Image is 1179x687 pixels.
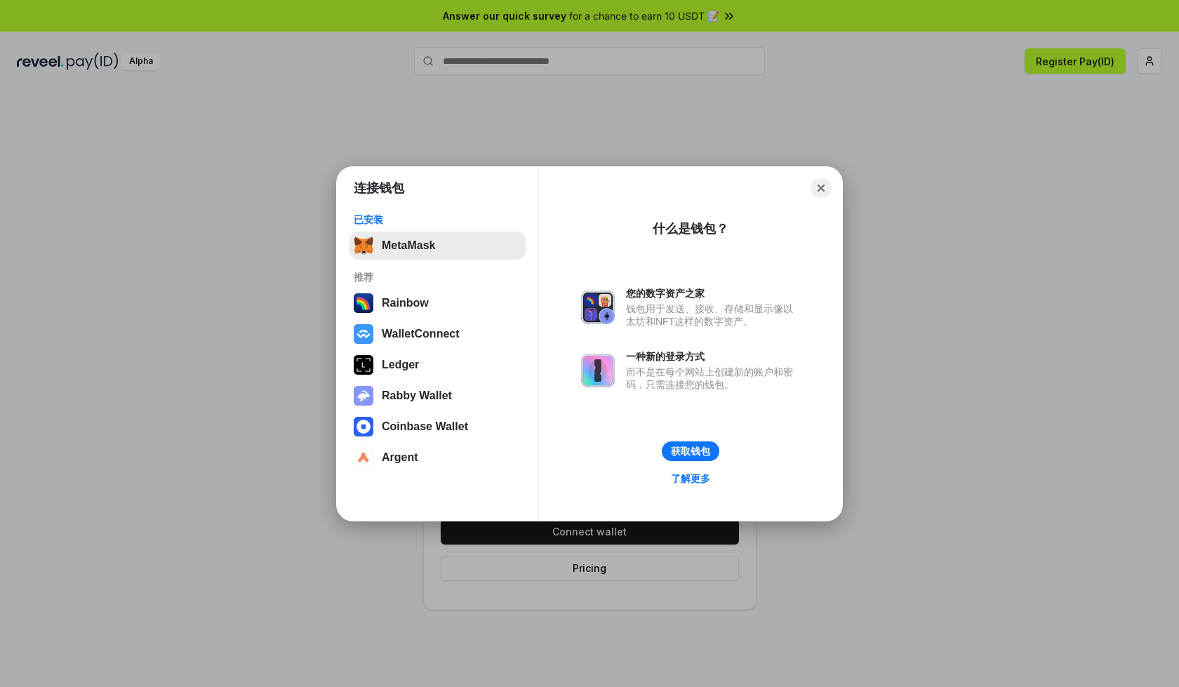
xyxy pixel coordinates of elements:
[382,389,452,402] div: Rabby Wallet
[626,302,800,328] div: 钱包用于发送、接收、存储和显示像以太坊和NFT这样的数字资产。
[354,386,373,406] img: svg+xml,%3Csvg%20xmlns%3D%22http%3A%2F%2Fwww.w3.org%2F2000%2Fsvg%22%20fill%3D%22none%22%20viewBox...
[626,350,800,363] div: 一种新的登录方式
[382,359,419,371] div: Ledger
[662,441,719,461] button: 获取钱包
[382,239,435,252] div: MetaMask
[581,291,615,324] img: svg+xml,%3Csvg%20xmlns%3D%22http%3A%2F%2Fwww.w3.org%2F2000%2Fsvg%22%20fill%3D%22none%22%20viewBox...
[671,472,710,485] div: 了解更多
[349,413,526,441] button: Coinbase Wallet
[354,324,373,344] img: svg+xml,%3Csvg%20width%3D%2228%22%20height%3D%2228%22%20viewBox%3D%220%200%2028%2028%22%20fill%3D...
[354,271,521,284] div: 推荐
[349,232,526,260] button: MetaMask
[382,451,418,464] div: Argent
[653,220,728,237] div: 什么是钱包？
[349,351,526,379] button: Ledger
[354,448,373,467] img: svg+xml,%3Csvg%20width%3D%2228%22%20height%3D%2228%22%20viewBox%3D%220%200%2028%2028%22%20fill%3D...
[354,355,373,375] img: svg+xml,%3Csvg%20xmlns%3D%22http%3A%2F%2Fwww.w3.org%2F2000%2Fsvg%22%20width%3D%2228%22%20height%3...
[626,287,800,300] div: 您的数字资产之家
[382,420,468,433] div: Coinbase Wallet
[671,445,710,458] div: 获取钱包
[349,382,526,410] button: Rabby Wallet
[581,354,615,387] img: svg+xml,%3Csvg%20xmlns%3D%22http%3A%2F%2Fwww.w3.org%2F2000%2Fsvg%22%20fill%3D%22none%22%20viewBox...
[349,443,526,472] button: Argent
[662,469,719,488] a: 了解更多
[354,236,373,255] img: svg+xml,%3Csvg%20fill%3D%22none%22%20height%3D%2233%22%20viewBox%3D%220%200%2035%2033%22%20width%...
[349,289,526,317] button: Rainbow
[354,213,521,226] div: 已安装
[382,328,460,340] div: WalletConnect
[354,417,373,436] img: svg+xml,%3Csvg%20width%3D%2228%22%20height%3D%2228%22%20viewBox%3D%220%200%2028%2028%22%20fill%3D...
[354,180,404,196] h1: 连接钱包
[354,293,373,313] img: svg+xml,%3Csvg%20width%3D%22120%22%20height%3D%22120%22%20viewBox%3D%220%200%20120%20120%22%20fil...
[349,320,526,348] button: WalletConnect
[626,366,800,391] div: 而不是在每个网站上创建新的账户和密码，只需连接您的钱包。
[382,297,429,309] div: Rainbow
[811,178,831,198] button: Close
